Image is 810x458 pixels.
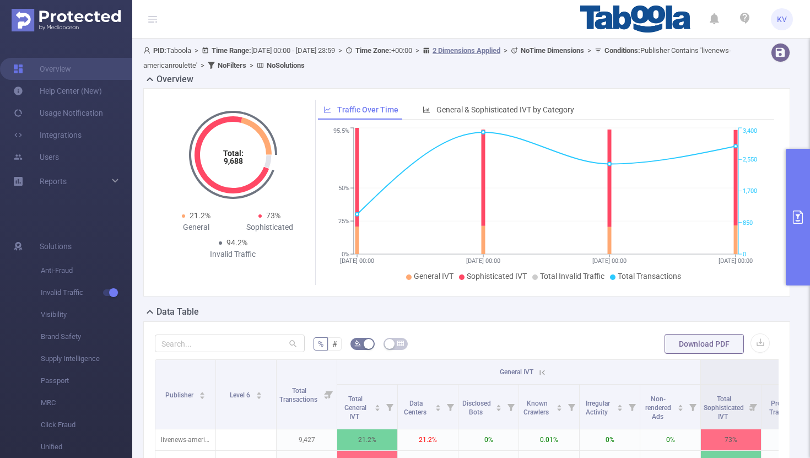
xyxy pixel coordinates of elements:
[40,235,72,257] span: Solutions
[355,46,391,55] b: Time Zone:
[678,403,684,406] i: icon: caret-up
[337,105,398,114] span: Traffic Over Time
[557,407,563,410] i: icon: caret-down
[256,395,262,398] i: icon: caret-down
[540,272,604,281] span: Total Invalid Traffic
[340,257,374,265] tspan: [DATE] 00:00
[41,414,132,436] span: Click Fraud
[159,222,233,233] div: General
[743,251,746,258] tspan: 0
[743,188,757,195] tspan: 1,700
[435,407,441,410] i: icon: caret-down
[617,403,623,409] div: Sort
[580,429,640,450] p: 0%
[618,272,681,281] span: Total Transactions
[375,403,381,406] i: icon: caret-up
[13,146,59,168] a: Users
[677,403,684,409] div: Sort
[462,400,491,416] span: Disclosed Bots
[592,257,627,265] tspan: [DATE] 00:00
[412,46,423,55] span: >
[665,334,744,354] button: Download PDF
[556,403,563,409] div: Sort
[337,429,397,450] p: 21.2%
[223,157,242,165] tspan: 9,688
[165,391,195,399] span: Publisher
[458,429,519,450] p: 0%
[604,46,640,55] b: Conditions :
[156,305,199,319] h2: Data Table
[143,47,153,54] i: icon: user
[719,257,753,265] tspan: [DATE] 00:00
[519,429,579,450] p: 0.01%
[40,177,67,186] span: Reports
[746,385,761,429] i: Filter menu
[586,400,610,416] span: Irregular Activity
[41,282,132,304] span: Invalid Traffic
[344,395,366,421] span: Total General IVT
[218,61,246,69] b: No Filters
[212,46,251,55] b: Time Range:
[503,385,519,429] i: Filter menu
[338,218,349,225] tspan: 25%
[256,390,262,394] i: icon: caret-up
[397,340,404,347] i: icon: table
[246,61,257,69] span: >
[338,185,349,192] tspan: 50%
[435,403,441,409] div: Sort
[41,370,132,392] span: Passport
[223,149,243,158] tspan: Total:
[433,46,500,55] u: 2 Dimensions Applied
[584,46,595,55] span: >
[557,403,563,406] i: icon: caret-up
[466,257,500,265] tspan: [DATE] 00:00
[199,390,206,397] div: Sort
[640,429,700,450] p: 0%
[496,403,502,406] i: icon: caret-up
[41,260,132,282] span: Anti-Fraud
[279,387,319,403] span: Total Transactions
[190,211,210,220] span: 21.2%
[375,407,381,410] i: icon: caret-down
[41,326,132,348] span: Brand Safety
[335,46,345,55] span: >
[267,61,305,69] b: No Solutions
[743,219,753,227] tspan: 850
[226,238,247,247] span: 94.2%
[564,385,579,429] i: Filter menu
[41,304,132,326] span: Visibility
[230,391,252,399] span: Level 6
[701,429,761,450] p: 73%
[41,348,132,370] span: Supply Intelligence
[495,403,502,409] div: Sort
[196,249,270,260] div: Invalid Traffic
[435,403,441,406] i: icon: caret-up
[41,436,132,458] span: Unified
[40,170,67,192] a: Reports
[12,9,121,31] img: Protected Media
[256,390,262,397] div: Sort
[678,407,684,410] i: icon: caret-down
[199,395,205,398] i: icon: caret-down
[423,106,430,114] i: icon: bar-chart
[143,46,731,69] span: Taboola [DATE] 00:00 - [DATE] 23:59 +00:00
[704,395,744,421] span: Total Sophisticated IVT
[323,106,331,114] i: icon: line-chart
[769,400,790,416] span: Proxy Traffic
[442,385,458,429] i: Filter menu
[13,102,103,124] a: Usage Notification
[332,340,337,348] span: #
[321,360,337,429] i: Filter menu
[156,73,193,86] h2: Overview
[13,80,102,102] a: Help Center (New)
[153,46,166,55] b: PID:
[685,385,700,429] i: Filter menu
[743,156,757,163] tspan: 2,550
[414,272,453,281] span: General IVT
[41,392,132,414] span: MRC
[496,407,502,410] i: icon: caret-down
[645,395,671,421] span: Non-rendered Ads
[155,429,215,450] p: livenews-americanroulette
[404,400,428,416] span: Data Centers
[266,211,280,220] span: 73%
